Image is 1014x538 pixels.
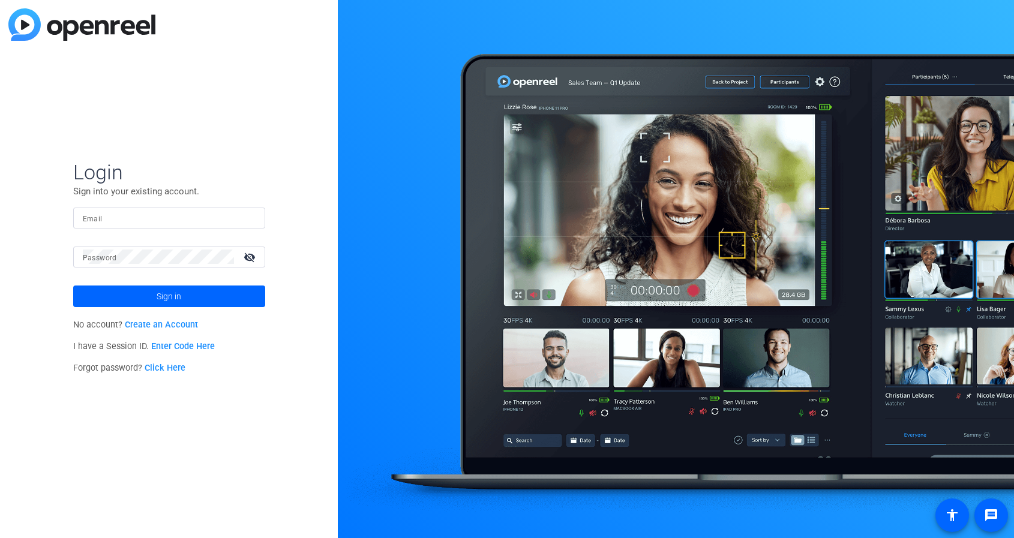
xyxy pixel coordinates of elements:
[73,285,265,307] button: Sign in
[157,281,181,311] span: Sign in
[125,320,198,330] a: Create an Account
[83,215,103,223] mat-label: Email
[73,160,265,185] span: Login
[151,341,215,351] a: Enter Code Here
[73,363,186,373] span: Forgot password?
[83,254,117,262] mat-label: Password
[73,341,215,351] span: I have a Session ID.
[73,185,265,198] p: Sign into your existing account.
[83,211,256,225] input: Enter Email Address
[8,8,155,41] img: blue-gradient.svg
[236,248,265,266] mat-icon: visibility_off
[73,320,199,330] span: No account?
[145,363,185,373] a: Click Here
[984,508,998,522] mat-icon: message
[945,508,959,522] mat-icon: accessibility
